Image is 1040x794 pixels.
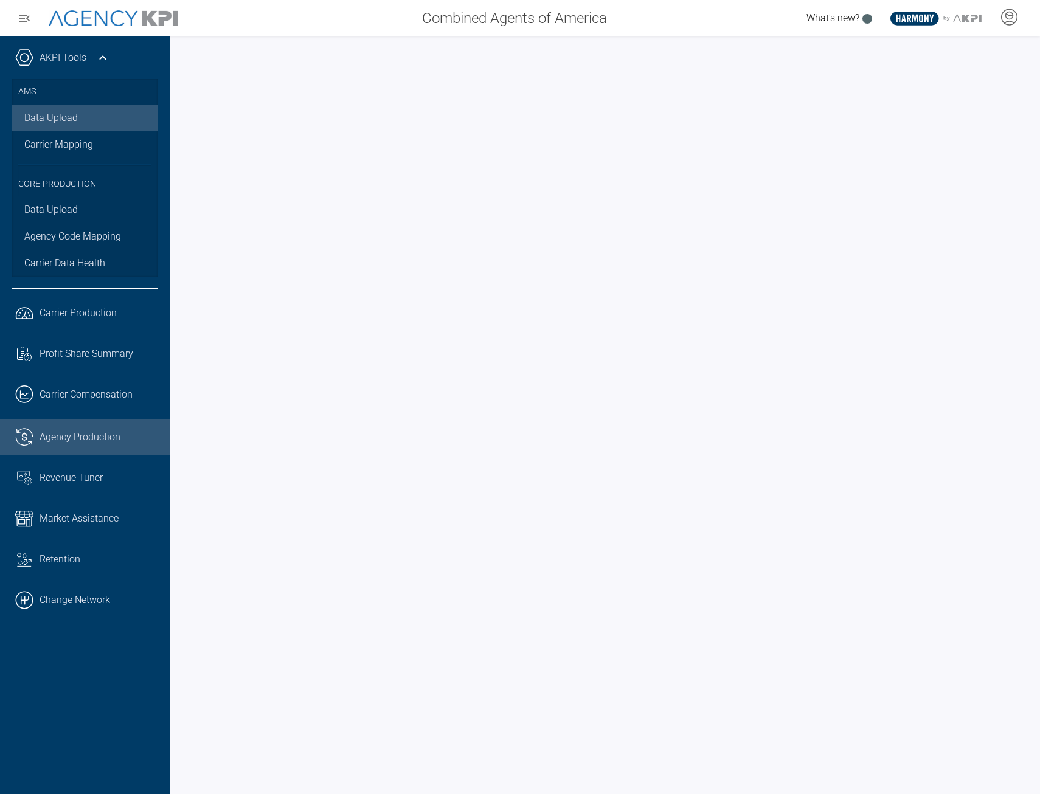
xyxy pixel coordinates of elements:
[40,50,86,65] a: AKPI Tools
[40,347,133,361] span: Profit Share Summary
[18,164,151,197] h3: Core Production
[12,223,158,250] a: Agency Code Mapping
[422,7,607,29] span: Combined Agents of America
[40,552,158,567] div: Retention
[40,306,117,320] span: Carrier Production
[40,471,103,485] span: Revenue Tuner
[12,196,158,223] a: Data Upload
[40,430,120,444] span: Agency Production
[24,256,105,271] span: Carrier Data Health
[49,10,178,27] img: AgencyKPI
[40,511,119,526] span: Market Assistance
[806,12,859,24] span: What's new?
[40,387,133,402] span: Carrier Compensation
[12,250,158,277] a: Carrier Data Health
[12,105,158,131] a: Data Upload
[18,79,151,105] h3: AMS
[12,131,158,158] a: Carrier Mapping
